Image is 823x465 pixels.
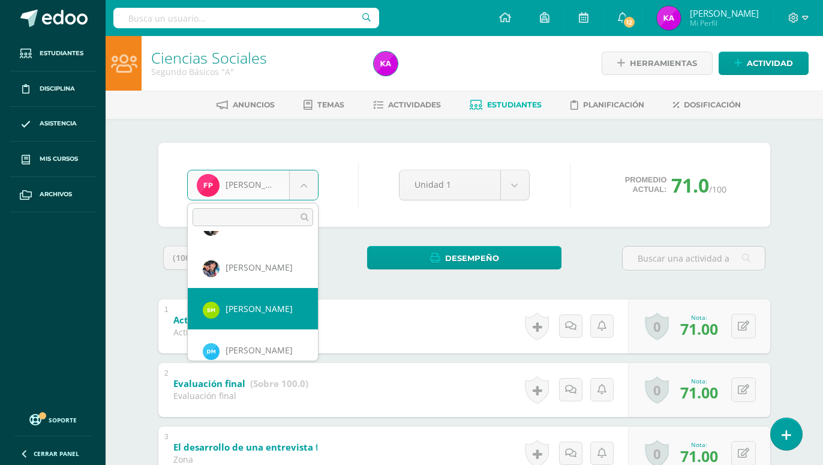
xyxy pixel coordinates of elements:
[203,260,220,277] img: 68bf51c6da94469e9e5559a08bef9066.png
[226,262,293,273] span: [PERSON_NAME]
[203,343,220,360] img: 5b3a985f8f0dae2b21aff2fb36d739cd.png
[203,302,220,319] img: c787041196e231a4cfa3853bb00b1fc6.png
[226,344,293,356] span: [PERSON_NAME]
[226,303,293,314] span: [PERSON_NAME]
